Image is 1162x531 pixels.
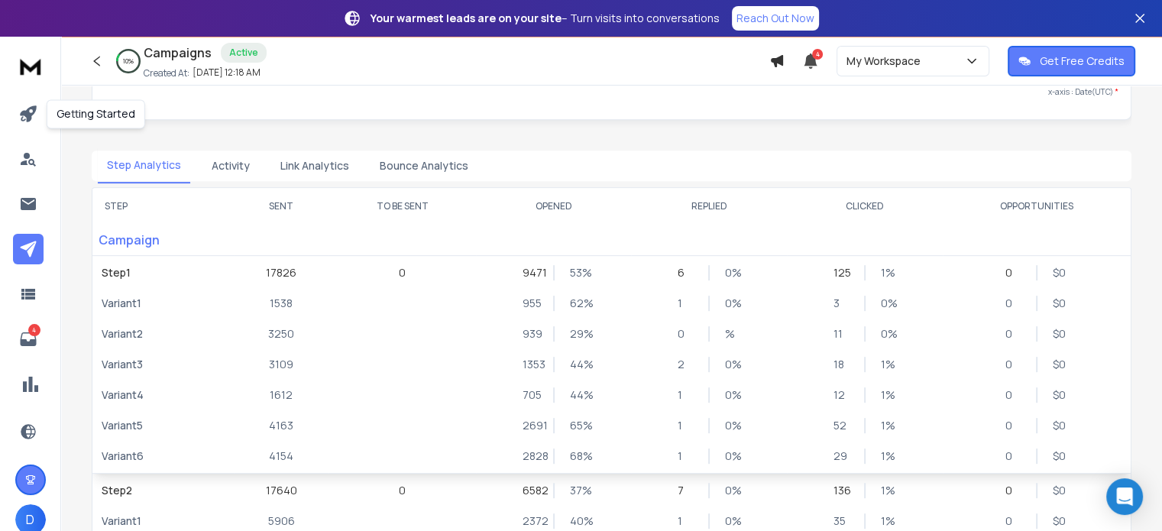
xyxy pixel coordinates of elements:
[570,387,585,403] p: 44 %
[1005,483,1021,498] p: 0
[1005,418,1021,433] p: 0
[523,448,538,464] p: 2828
[943,188,1131,225] th: OPPORTUNITIES
[725,418,740,433] p: 0 %
[523,418,538,433] p: 2691
[570,418,585,433] p: 65 %
[1053,448,1068,464] p: $ 0
[1040,53,1125,69] p: Get Free Credits
[725,387,740,403] p: 0 %
[881,265,896,280] p: 1 %
[105,86,1118,98] p: x-axis : Date(UTC)
[202,149,259,183] button: Activity
[1005,387,1021,403] p: 0
[102,483,225,498] p: Step 2
[102,357,225,372] p: Variant 3
[268,513,295,529] p: 5906
[570,513,585,529] p: 40 %
[678,326,693,342] p: 0
[732,6,819,31] a: Reach Out Now
[92,188,234,225] th: STEP
[269,357,293,372] p: 3109
[833,326,849,342] p: 11
[833,513,849,529] p: 35
[881,418,896,433] p: 1 %
[833,357,849,372] p: 18
[725,483,740,498] p: 0 %
[570,296,585,311] p: 62 %
[833,387,849,403] p: 12
[787,188,943,225] th: CLICKED
[570,265,585,280] p: 53 %
[234,188,329,225] th: SENT
[268,326,294,342] p: 3250
[102,326,225,342] p: Variant 2
[47,99,145,128] div: Getting Started
[102,265,225,280] p: Step 1
[1053,326,1068,342] p: $ 0
[570,448,585,464] p: 68 %
[678,513,693,529] p: 1
[271,149,358,183] button: Link Analytics
[1053,357,1068,372] p: $ 0
[102,418,225,433] p: Variant 5
[266,483,297,498] p: 17640
[570,326,585,342] p: 29 %
[92,225,234,255] p: Campaign
[678,357,693,372] p: 2
[678,387,693,403] p: 1
[15,52,46,80] img: logo
[1005,513,1021,529] p: 0
[523,357,538,372] p: 1353
[523,296,538,311] p: 955
[399,483,406,498] p: 0
[523,326,538,342] p: 939
[631,188,787,225] th: REPLIED
[102,296,225,311] p: Variant 1
[833,265,849,280] p: 125
[523,265,538,280] p: 9471
[812,49,823,60] span: 4
[833,418,849,433] p: 52
[98,148,190,183] button: Step Analytics
[476,188,632,225] th: OPENED
[1005,326,1021,342] p: 0
[833,296,849,311] p: 3
[1005,265,1021,280] p: 0
[725,326,740,342] p: %
[102,513,225,529] p: Variant 1
[523,513,538,529] p: 2372
[1008,46,1135,76] button: Get Free Credits
[144,44,212,62] h1: Campaigns
[102,448,225,464] p: Variant 6
[270,387,293,403] p: 1612
[523,483,538,498] p: 6582
[1005,357,1021,372] p: 0
[881,387,896,403] p: 1 %
[371,149,477,183] button: Bounce Analytics
[1053,513,1068,529] p: $ 0
[881,357,896,372] p: 1 %
[881,483,896,498] p: 1 %
[833,483,849,498] p: 136
[678,296,693,311] p: 1
[725,448,740,464] p: 0 %
[678,448,693,464] p: 1
[270,296,293,311] p: 1538
[329,188,475,225] th: TO BE SENT
[881,296,896,311] p: 0 %
[523,387,538,403] p: 705
[399,265,406,280] p: 0
[725,296,740,311] p: 0 %
[1053,296,1068,311] p: $ 0
[1005,448,1021,464] p: 0
[833,448,849,464] p: 29
[269,418,293,433] p: 4163
[221,43,267,63] div: Active
[144,67,189,79] p: Created At:
[1053,265,1068,280] p: $ 0
[371,11,562,25] strong: Your warmest leads are on your site
[678,483,693,498] p: 7
[725,265,740,280] p: 0 %
[881,448,896,464] p: 1 %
